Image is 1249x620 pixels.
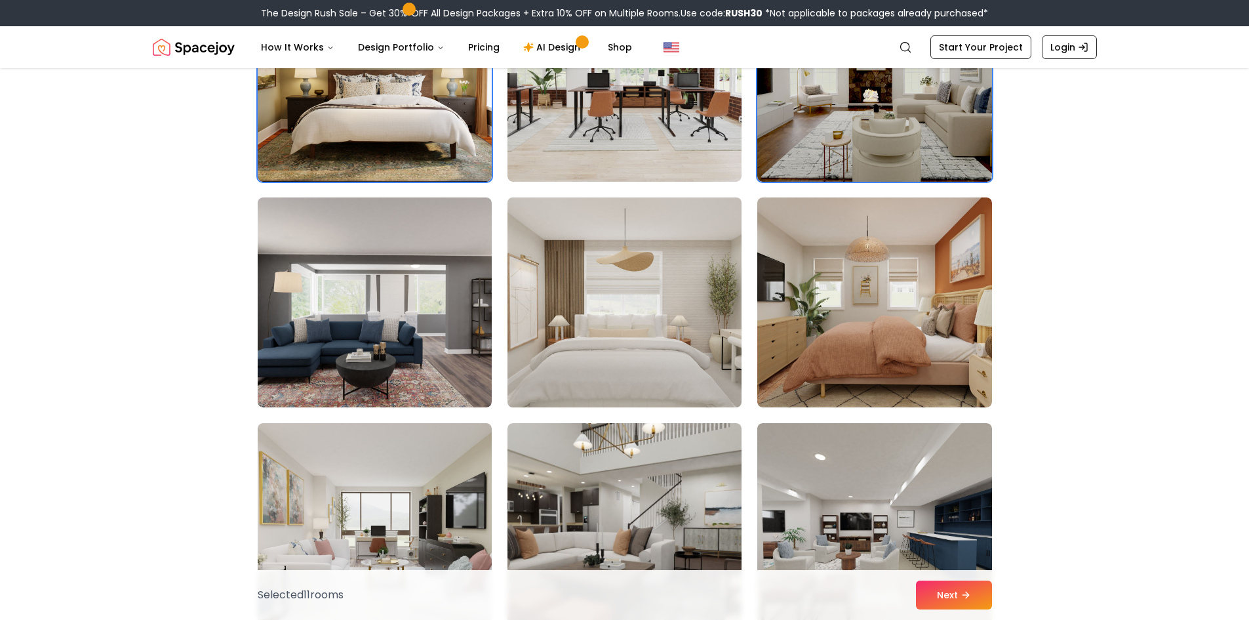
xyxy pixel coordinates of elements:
[502,192,747,413] img: Room room-29
[153,26,1097,68] nav: Global
[153,34,235,60] img: Spacejoy Logo
[725,7,763,20] b: RUSH30
[757,197,991,407] img: Room room-30
[1042,35,1097,59] a: Login
[513,34,595,60] a: AI Design
[597,34,643,60] a: Shop
[250,34,643,60] nav: Main
[763,7,988,20] span: *Not applicable to packages already purchased*
[153,34,235,60] a: Spacejoy
[261,7,988,20] div: The Design Rush Sale – Get 30% OFF All Design Packages + Extra 10% OFF on Multiple Rooms.
[347,34,455,60] button: Design Portfolio
[250,34,345,60] button: How It Works
[458,34,510,60] a: Pricing
[681,7,763,20] span: Use code:
[930,35,1031,59] a: Start Your Project
[664,39,679,55] img: United States
[258,197,492,407] img: Room room-28
[916,581,992,610] button: Next
[258,587,344,603] p: Selected 11 room s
